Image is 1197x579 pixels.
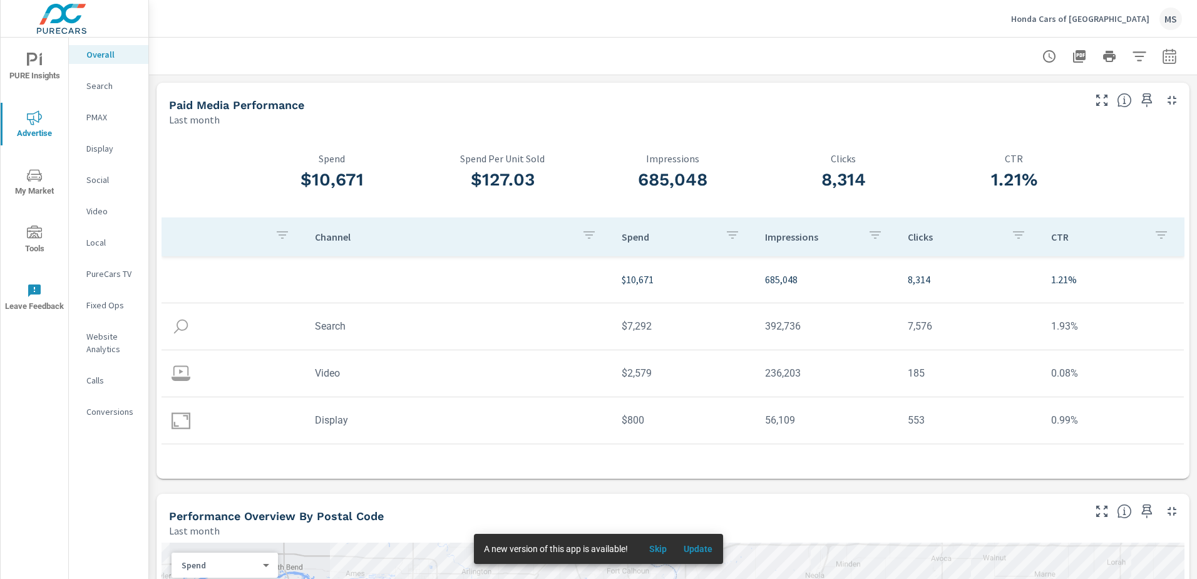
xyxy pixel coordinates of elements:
[172,560,268,571] div: Spend
[69,296,148,315] div: Fixed Ops
[86,236,138,249] p: Local
[86,374,138,387] p: Calls
[1092,501,1112,521] button: Make Fullscreen
[1097,44,1122,69] button: Print Report
[69,139,148,158] div: Display
[69,76,148,95] div: Search
[612,357,755,389] td: $2,579
[247,153,417,164] p: Spend
[612,310,755,342] td: $7,292
[86,174,138,186] p: Social
[1127,44,1152,69] button: Apply Filters
[172,364,190,383] img: icon-video.svg
[1067,44,1092,69] button: "Export Report to PDF"
[86,405,138,418] p: Conversions
[69,327,148,358] div: Website Analytics
[1117,93,1132,108] span: Understand performance metrics over the selected time range.
[4,53,64,83] span: PURE Insights
[1041,404,1184,436] td: 0.99%
[683,543,713,555] span: Update
[172,411,190,430] img: icon-display.svg
[315,231,572,243] p: Channel
[758,169,928,190] h3: 8,314
[69,402,148,421] div: Conversions
[86,111,138,123] p: PMAX
[4,110,64,141] span: Advertise
[418,169,588,190] h3: $127.03
[1092,90,1112,110] button: Make Fullscreen
[169,98,304,112] h5: Paid Media Performance
[765,272,888,287] p: 685,048
[4,283,64,314] span: Leave Feedback
[588,169,758,190] h3: 685,048
[247,169,417,190] h3: $10,671
[86,80,138,92] p: Search
[169,509,384,523] h5: Performance Overview By Postal Code
[898,310,1041,342] td: 7,576
[1159,8,1182,30] div: MS
[612,404,755,436] td: $800
[305,404,612,436] td: Display
[69,170,148,189] div: Social
[86,205,138,217] p: Video
[69,233,148,252] div: Local
[1051,231,1144,243] p: CTR
[169,523,220,538] p: Last month
[898,404,1041,436] td: 553
[86,48,138,61] p: Overall
[1157,44,1182,69] button: Select Date Range
[755,404,898,436] td: 56,109
[484,544,628,554] span: A new version of this app is available!
[928,153,1099,164] p: CTR
[69,371,148,390] div: Calls
[928,169,1099,190] h3: 1.21%
[69,264,148,283] div: PureCars TV
[758,153,928,164] p: Clicks
[755,310,898,342] td: 392,736
[4,226,64,256] span: Tools
[86,330,138,355] p: Website Analytics
[305,357,612,389] td: Video
[622,272,745,287] p: $10,671
[1041,357,1184,389] td: 0.08%
[169,112,220,127] p: Last month
[1137,90,1157,110] span: Save this to your personalized report
[172,317,190,336] img: icon-search.svg
[305,310,612,342] td: Search
[182,560,258,571] p: Spend
[638,539,678,559] button: Skip
[418,153,588,164] p: Spend Per Unit Sold
[69,202,148,221] div: Video
[69,45,148,64] div: Overall
[69,108,148,127] div: PMAX
[86,299,138,311] p: Fixed Ops
[898,357,1041,389] td: 185
[678,539,718,559] button: Update
[1117,504,1132,519] span: Understand performance data by postal code. Individual postal codes can be selected and expanded ...
[588,153,758,164] p: Impressions
[622,231,715,243] p: Spend
[86,268,138,280] p: PureCars TV
[1011,13,1149,24] p: Honda Cars of [GEOGRAPHIC_DATA]
[908,272,1031,287] p: 8,314
[1051,272,1174,287] p: 1.21%
[1162,501,1182,521] button: Minimize Widget
[765,231,858,243] p: Impressions
[1137,501,1157,521] span: Save this to your personalized report
[4,168,64,199] span: My Market
[643,543,673,555] span: Skip
[1,38,68,326] div: nav menu
[1162,90,1182,110] button: Minimize Widget
[1041,310,1184,342] td: 1.93%
[908,231,1001,243] p: Clicks
[86,142,138,155] p: Display
[755,357,898,389] td: 236,203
